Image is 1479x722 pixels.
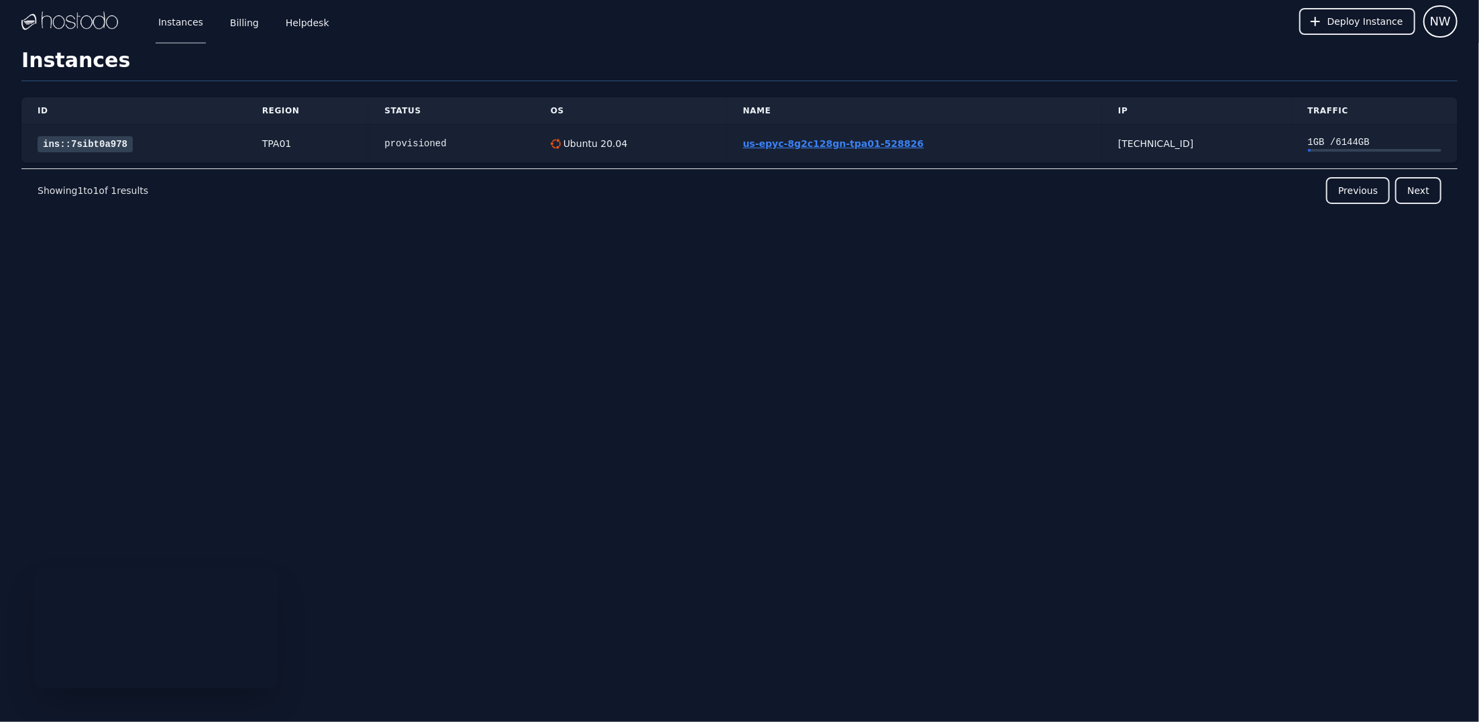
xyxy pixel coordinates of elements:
[1292,97,1458,125] th: Traffic
[1299,8,1415,35] button: Deploy Instance
[1430,12,1451,31] span: NW
[551,139,561,149] img: Ubuntu 20.04
[1118,137,1275,150] div: [TECHNICAL_ID]
[368,97,534,125] th: Status
[38,184,148,197] p: Showing to of results
[21,48,1458,81] h1: Instances
[111,185,117,196] span: 1
[262,137,353,150] div: TPA01
[93,185,99,196] span: 1
[1326,177,1390,204] button: Previous
[21,97,246,125] th: ID
[727,97,1103,125] th: Name
[77,185,83,196] span: 1
[384,137,518,150] div: provisioned
[535,97,727,125] th: OS
[246,97,369,125] th: Region
[561,137,628,150] div: Ubuntu 20.04
[1308,136,1441,149] div: 1 GB / 6144 GB
[743,138,924,149] a: us-epyc-8g2c128gn-tpa01-528826
[1327,15,1403,28] span: Deploy Instance
[21,168,1458,212] nav: Pagination
[1395,177,1441,204] button: Next
[1423,5,1458,38] button: User menu
[21,11,118,32] img: Logo
[1102,97,1291,125] th: IP
[38,136,133,152] a: ins::7sibt0a978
